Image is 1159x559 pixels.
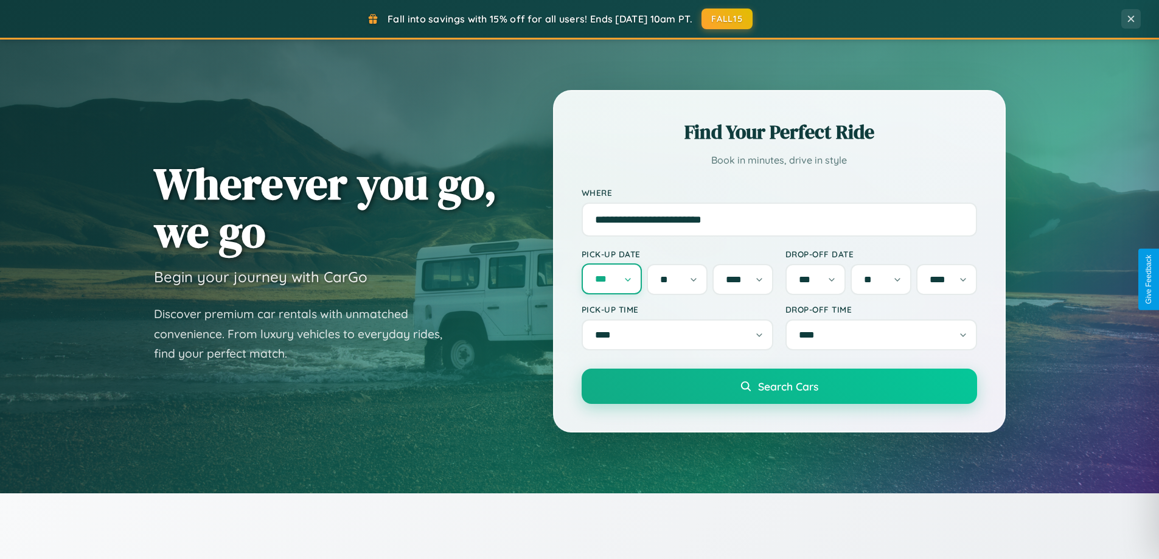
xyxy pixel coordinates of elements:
[785,249,977,259] label: Drop-off Date
[582,249,773,259] label: Pick-up Date
[582,151,977,169] p: Book in minutes, drive in style
[758,380,818,393] span: Search Cars
[154,268,367,286] h3: Begin your journey with CarGo
[154,304,458,364] p: Discover premium car rentals with unmatched convenience. From luxury vehicles to everyday rides, ...
[154,159,497,255] h1: Wherever you go, we go
[582,119,977,145] h2: Find Your Perfect Ride
[1144,255,1153,304] div: Give Feedback
[388,13,692,25] span: Fall into savings with 15% off for all users! Ends [DATE] 10am PT.
[582,304,773,314] label: Pick-up Time
[785,304,977,314] label: Drop-off Time
[701,9,753,29] button: FALL15
[582,187,977,198] label: Where
[582,369,977,404] button: Search Cars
